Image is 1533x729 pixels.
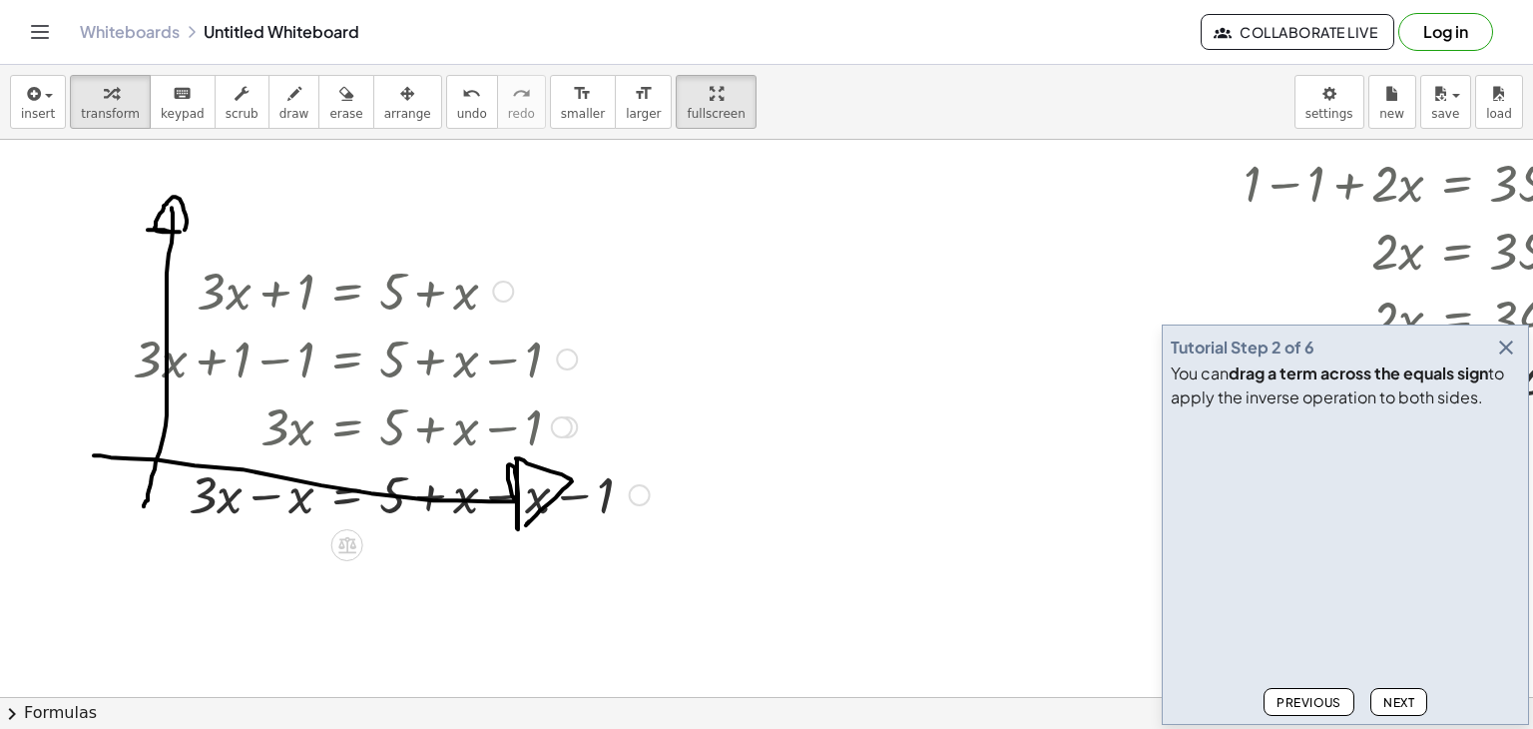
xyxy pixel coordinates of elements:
span: draw [279,107,309,121]
button: erase [318,75,373,129]
button: Toggle navigation [24,16,56,48]
button: redoredo [497,75,546,129]
button: scrub [215,75,269,129]
span: Previous [1277,695,1341,710]
button: undoundo [446,75,498,129]
button: new [1368,75,1416,129]
button: format_sizesmaller [550,75,616,129]
span: new [1379,107,1404,121]
button: settings [1294,75,1364,129]
button: format_sizelarger [615,75,672,129]
span: smaller [561,107,605,121]
button: Next [1370,688,1427,716]
i: redo [512,82,531,106]
span: save [1431,107,1459,121]
span: larger [626,107,661,121]
span: undo [457,107,487,121]
i: format_size [634,82,653,106]
span: fullscreen [687,107,745,121]
span: keypad [161,107,205,121]
b: drag a term across the equals sign [1229,363,1488,383]
span: Next [1383,695,1414,710]
span: arrange [384,107,431,121]
span: redo [508,107,535,121]
span: load [1486,107,1512,121]
i: undo [462,82,481,106]
span: settings [1305,107,1353,121]
button: load [1475,75,1523,129]
button: insert [10,75,66,129]
span: Collaborate Live [1218,23,1377,41]
div: Tutorial Step 2 of 6 [1171,336,1314,360]
span: erase [329,107,362,121]
button: arrange [373,75,442,129]
i: format_size [573,82,592,106]
button: keyboardkeypad [150,75,216,129]
span: transform [81,107,140,121]
a: Whiteboards [80,22,180,42]
button: Collaborate Live [1201,14,1394,50]
i: keyboard [173,82,192,106]
span: insert [21,107,55,121]
div: You can to apply the inverse operation to both sides. [1171,362,1520,409]
button: Log in [1398,13,1493,51]
button: Previous [1264,688,1354,716]
button: draw [268,75,320,129]
button: save [1420,75,1471,129]
button: transform [70,75,151,129]
span: scrub [226,107,258,121]
button: fullscreen [676,75,756,129]
div: Apply the same math to both sides of the equation [331,529,363,561]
